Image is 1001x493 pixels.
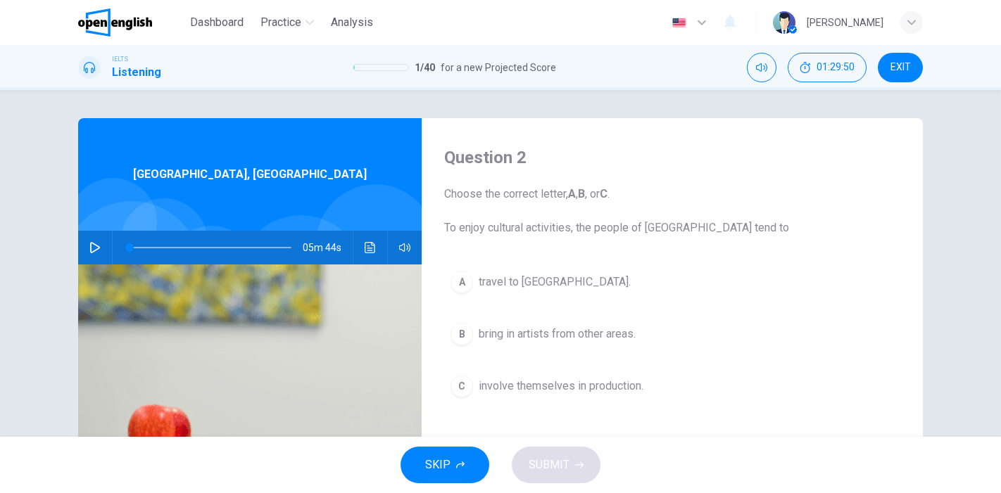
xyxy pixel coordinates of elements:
[255,10,320,35] button: Practice
[444,186,900,236] span: Choose the correct letter, , , or . To enjoy cultural activities, the people of [GEOGRAPHIC_DATA]...
[817,62,855,73] span: 01:29:50
[878,53,923,82] button: EXIT
[890,62,911,73] span: EXIT
[112,54,128,64] span: IELTS
[444,316,900,352] button: Bbring in artists from other areas.
[788,53,867,82] div: Hide
[479,326,636,342] span: bring in artists from other areas.
[401,447,489,483] button: SKIP
[600,187,607,200] b: C
[773,11,795,34] img: Profile picture
[190,14,244,31] span: Dashboard
[444,264,900,300] button: Atravel to [GEOGRAPHIC_DATA].
[451,375,473,397] div: C
[807,14,883,31] div: [PERSON_NAME]
[184,10,249,35] button: Dashboard
[747,53,776,82] div: Mute
[568,187,576,200] b: A
[479,274,631,290] span: travel to [GEOGRAPHIC_DATA].
[788,53,867,82] button: 01:29:50
[578,187,585,200] b: B
[78,8,184,37] a: OpenEnglish logo
[133,166,367,183] span: [GEOGRAPHIC_DATA], [GEOGRAPHIC_DATA]
[303,231,353,264] span: 05m 44s
[112,64,161,81] h1: Listening
[325,10,379,35] button: Analysis
[479,378,643,395] span: involve themselves in production.
[451,323,473,345] div: B
[331,14,373,31] span: Analysis
[451,271,473,293] div: A
[359,231,382,264] button: Click to see the audio transcription
[670,18,688,28] img: en
[444,369,900,404] button: Cinvolve themselves in production.
[78,8,152,37] img: OpenEnglish logo
[441,59,556,76] span: for a new Projected Score
[444,146,900,169] h4: Question 2
[425,455,451,475] span: SKIP
[415,59,435,76] span: 1 / 40
[260,14,301,31] span: Practice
